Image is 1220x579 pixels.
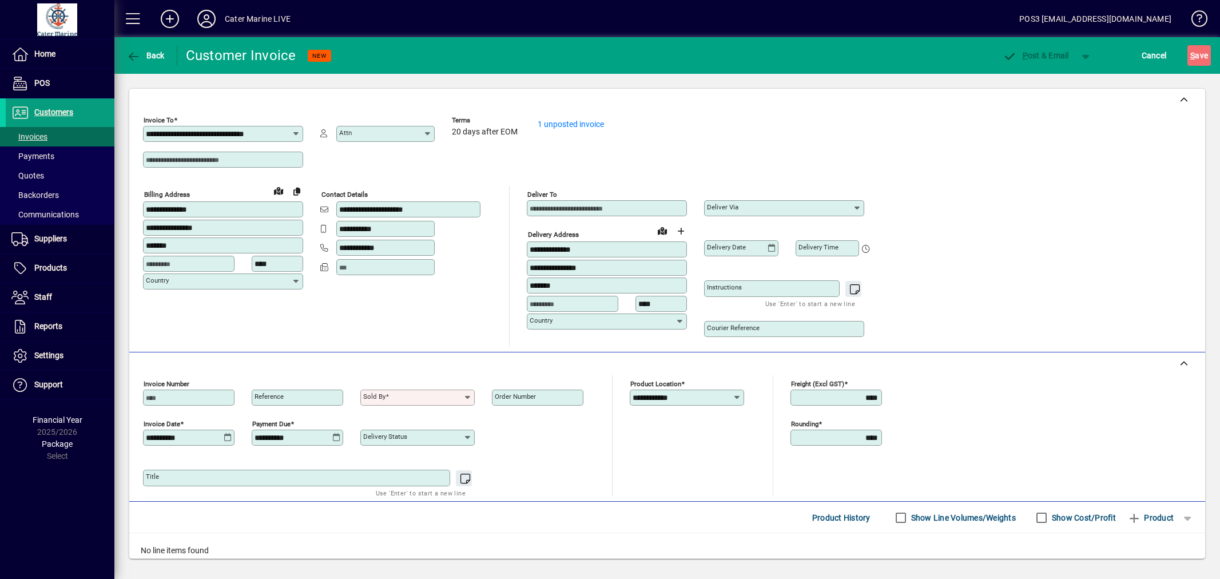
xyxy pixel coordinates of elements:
[129,533,1205,568] div: No line items found
[34,49,55,58] span: Home
[269,181,288,200] a: View on map
[495,392,536,400] mat-label: Order number
[6,69,114,98] a: POS
[6,225,114,253] a: Suppliers
[6,283,114,312] a: Staff
[255,392,284,400] mat-label: Reference
[6,146,114,166] a: Payments
[707,324,760,332] mat-label: Courier Reference
[11,210,79,219] span: Communications
[34,263,67,272] span: Products
[34,108,73,117] span: Customers
[798,243,838,251] mat-label: Delivery time
[6,40,114,69] a: Home
[765,297,855,310] mat-hint: Use 'Enter' to start a new line
[530,316,553,324] mat-label: Country
[630,380,681,388] mat-label: Product location
[11,132,47,141] span: Invoices
[6,312,114,341] a: Reports
[225,10,291,28] div: Cater Marine LIVE
[1142,46,1167,65] span: Cancel
[11,171,44,180] span: Quotes
[376,486,466,499] mat-hint: Use 'Enter' to start a new line
[1139,45,1170,66] button: Cancel
[34,292,52,302] span: Staff
[312,52,327,60] span: NEW
[1023,51,1028,60] span: P
[791,420,818,428] mat-label: Rounding
[152,9,188,29] button: Add
[653,221,671,240] a: View on map
[339,129,352,137] mat-label: Attn
[42,439,73,449] span: Package
[1127,509,1174,527] span: Product
[791,380,844,388] mat-label: Freight (excl GST)
[997,45,1075,66] button: Post & Email
[186,46,296,65] div: Customer Invoice
[707,283,742,291] mat-label: Instructions
[114,45,177,66] app-page-header-button: Back
[1183,2,1206,39] a: Knowledge Base
[363,433,407,441] mat-label: Delivery status
[6,371,114,399] a: Support
[146,473,159,481] mat-label: Title
[1003,51,1069,60] span: ost & Email
[126,51,165,60] span: Back
[707,243,746,251] mat-label: Delivery date
[144,420,180,428] mat-label: Invoice date
[124,45,168,66] button: Back
[188,9,225,29] button: Profile
[671,222,690,240] button: Choose address
[252,420,291,428] mat-label: Payment due
[144,116,174,124] mat-label: Invoice To
[34,380,63,389] span: Support
[1050,512,1116,524] label: Show Cost/Profit
[6,342,114,370] a: Settings
[34,234,67,243] span: Suppliers
[11,191,59,200] span: Backorders
[6,166,114,185] a: Quotes
[34,351,63,360] span: Settings
[6,185,114,205] a: Backorders
[538,120,604,129] a: 1 unposted invoice
[1187,45,1211,66] button: Save
[6,254,114,283] a: Products
[527,191,557,199] mat-label: Deliver To
[146,276,169,284] mat-label: Country
[1019,10,1171,28] div: POS3 [EMAIL_ADDRESS][DOMAIN_NAME]
[34,322,62,331] span: Reports
[6,127,114,146] a: Invoices
[144,380,189,388] mat-label: Invoice number
[452,128,518,137] span: 20 days after EOM
[11,152,54,161] span: Payments
[452,117,520,124] span: Terms
[1190,46,1208,65] span: ave
[1122,507,1179,528] button: Product
[808,507,875,528] button: Product History
[909,512,1016,524] label: Show Line Volumes/Weights
[1190,51,1195,60] span: S
[363,392,386,400] mat-label: Sold by
[288,182,306,200] button: Copy to Delivery address
[707,203,738,211] mat-label: Deliver via
[812,509,871,527] span: Product History
[33,415,82,425] span: Financial Year
[6,205,114,224] a: Communications
[34,78,50,88] span: POS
